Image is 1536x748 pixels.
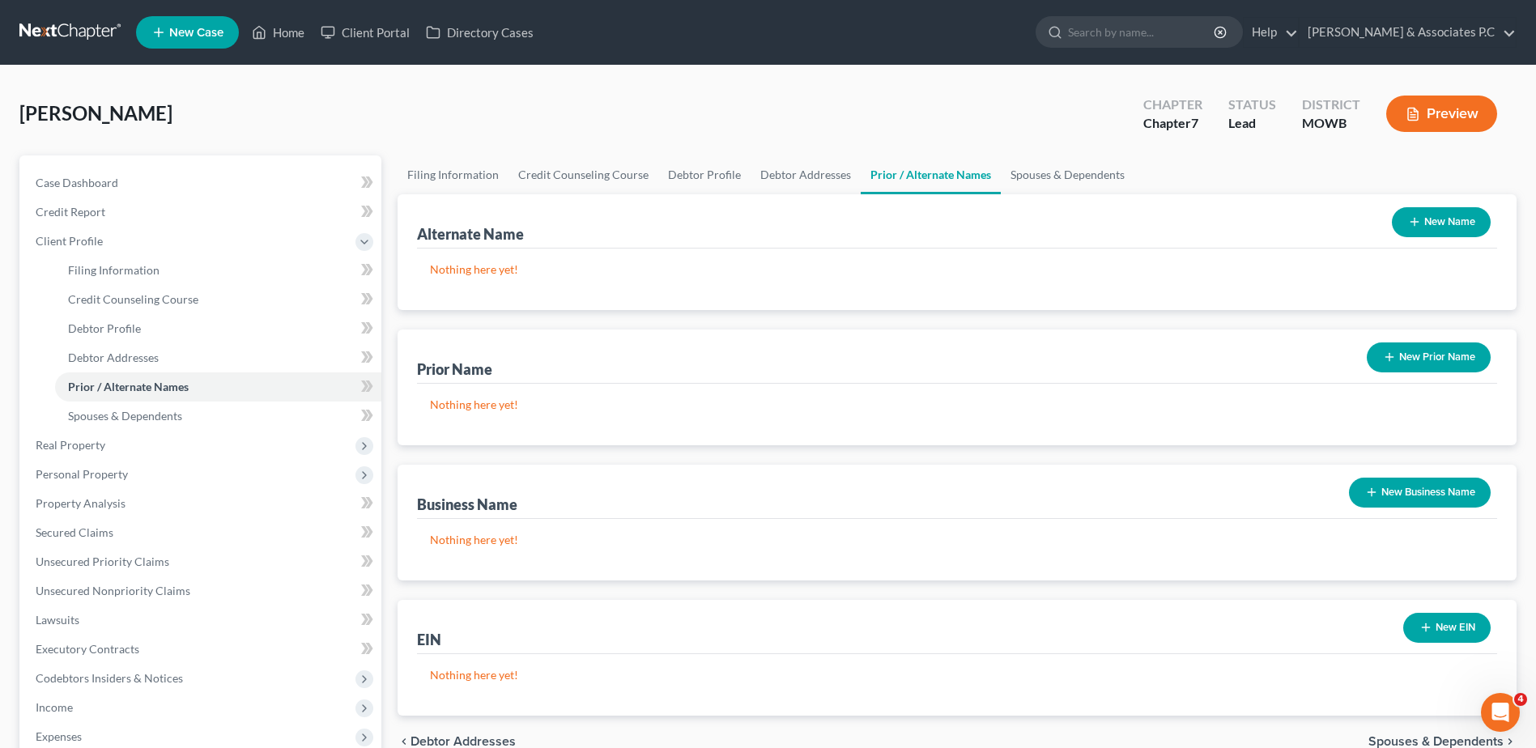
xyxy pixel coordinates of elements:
a: Credit Report [23,198,381,227]
div: EIN [417,630,441,649]
a: Spouses & Dependents [1001,155,1134,194]
a: Property Analysis [23,489,381,518]
span: Credit Counseling Course [68,292,198,306]
span: Spouses & Dependents [1368,735,1504,748]
span: Unsecured Nonpriority Claims [36,584,190,597]
a: Secured Claims [23,518,381,547]
a: [PERSON_NAME] & Associates P.C [1300,18,1516,47]
a: Credit Counseling Course [508,155,658,194]
a: Debtor Profile [658,155,751,194]
span: Case Dashboard [36,176,118,189]
a: Spouses & Dependents [55,402,381,431]
button: New Name [1392,207,1491,237]
span: Filing Information [68,263,160,277]
a: Case Dashboard [23,168,381,198]
button: New Prior Name [1367,342,1491,372]
span: Spouses & Dependents [68,409,182,423]
a: Home [244,18,313,47]
span: Real Property [36,438,105,452]
span: 7 [1191,115,1198,130]
div: Status [1228,96,1276,114]
a: Unsecured Nonpriority Claims [23,576,381,606]
a: Filing Information [398,155,508,194]
span: Client Profile [36,234,103,248]
a: Executory Contracts [23,635,381,664]
span: Codebtors Insiders & Notices [36,671,183,685]
span: [PERSON_NAME] [19,101,172,125]
a: Directory Cases [418,18,542,47]
span: Debtor Profile [68,321,141,335]
div: Prior Name [417,359,492,379]
span: Secured Claims [36,525,113,539]
span: Property Analysis [36,496,126,510]
span: Lawsuits [36,613,79,627]
span: Personal Property [36,467,128,481]
button: Preview [1386,96,1497,132]
span: New Case [169,27,223,39]
a: Filing Information [55,256,381,285]
button: New Business Name [1349,478,1491,508]
p: Nothing here yet! [430,397,1484,413]
span: 4 [1514,693,1527,706]
div: Chapter [1143,114,1202,133]
a: Client Portal [313,18,418,47]
a: Lawsuits [23,606,381,635]
span: Income [36,700,73,714]
span: Prior / Alternate Names [68,380,189,393]
div: Business Name [417,495,517,514]
button: chevron_left Debtor Addresses [398,735,516,748]
span: Debtor Addresses [411,735,516,748]
a: Unsecured Priority Claims [23,547,381,576]
p: Nothing here yet! [430,667,1484,683]
input: Search by name... [1068,17,1216,47]
span: Unsecured Priority Claims [36,555,169,568]
a: Debtor Addresses [55,343,381,372]
a: Debtor Addresses [751,155,861,194]
a: Prior / Alternate Names [55,372,381,402]
div: MOWB [1302,114,1360,133]
span: Expenses [36,729,82,743]
button: New EIN [1403,613,1491,643]
iframe: Intercom live chat [1481,693,1520,732]
span: Executory Contracts [36,642,139,656]
i: chevron_right [1504,735,1517,748]
p: Nothing here yet! [430,532,1484,548]
div: District [1302,96,1360,114]
div: Alternate Name [417,224,524,244]
span: Debtor Addresses [68,351,159,364]
i: chevron_left [398,735,411,748]
a: Debtor Profile [55,314,381,343]
div: Chapter [1143,96,1202,114]
div: Lead [1228,114,1276,133]
span: Credit Report [36,205,105,219]
button: Spouses & Dependents chevron_right [1368,735,1517,748]
a: Credit Counseling Course [55,285,381,314]
a: Help [1244,18,1298,47]
a: Prior / Alternate Names [861,155,1001,194]
p: Nothing here yet! [430,261,1484,278]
